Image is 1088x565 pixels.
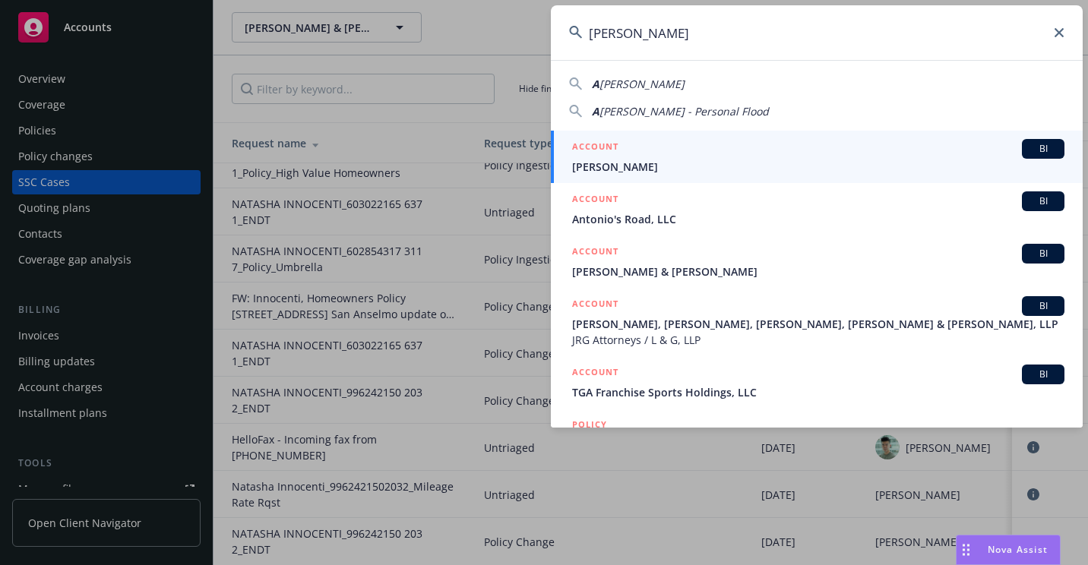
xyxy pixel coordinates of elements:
[957,535,976,564] div: Drag to move
[572,296,618,314] h5: ACCOUNT
[1028,368,1058,381] span: BI
[551,235,1083,288] a: ACCOUNTBI[PERSON_NAME] & [PERSON_NAME]
[572,264,1064,279] span: [PERSON_NAME] & [PERSON_NAME]
[572,244,618,262] h5: ACCOUNT
[572,365,618,383] h5: ACCOUNT
[599,77,685,91] span: [PERSON_NAME]
[572,139,618,157] h5: ACCOUNT
[572,191,618,210] h5: ACCOUNT
[572,159,1064,175] span: [PERSON_NAME]
[1028,142,1058,156] span: BI
[551,356,1083,409] a: ACCOUNTBITGA Franchise Sports Holdings, LLC
[551,409,1083,474] a: POLICY
[956,535,1061,565] button: Nova Assist
[572,332,1064,348] span: JRG Attorneys / L & G, LLP
[572,211,1064,227] span: Antonio's Road, LLC
[551,131,1083,183] a: ACCOUNTBI[PERSON_NAME]
[551,288,1083,356] a: ACCOUNTBI[PERSON_NAME], [PERSON_NAME], [PERSON_NAME], [PERSON_NAME] & [PERSON_NAME], LLPJRG Attor...
[592,77,599,91] span: A
[551,183,1083,235] a: ACCOUNTBIAntonio's Road, LLC
[1028,299,1058,313] span: BI
[572,316,1064,332] span: [PERSON_NAME], [PERSON_NAME], [PERSON_NAME], [PERSON_NAME] & [PERSON_NAME], LLP
[592,104,599,118] span: A
[988,543,1048,556] span: Nova Assist
[572,417,607,432] h5: POLICY
[551,5,1083,60] input: Search...
[599,104,769,118] span: [PERSON_NAME] - Personal Flood
[572,384,1064,400] span: TGA Franchise Sports Holdings, LLC
[1028,247,1058,260] span: BI
[1028,194,1058,208] span: BI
